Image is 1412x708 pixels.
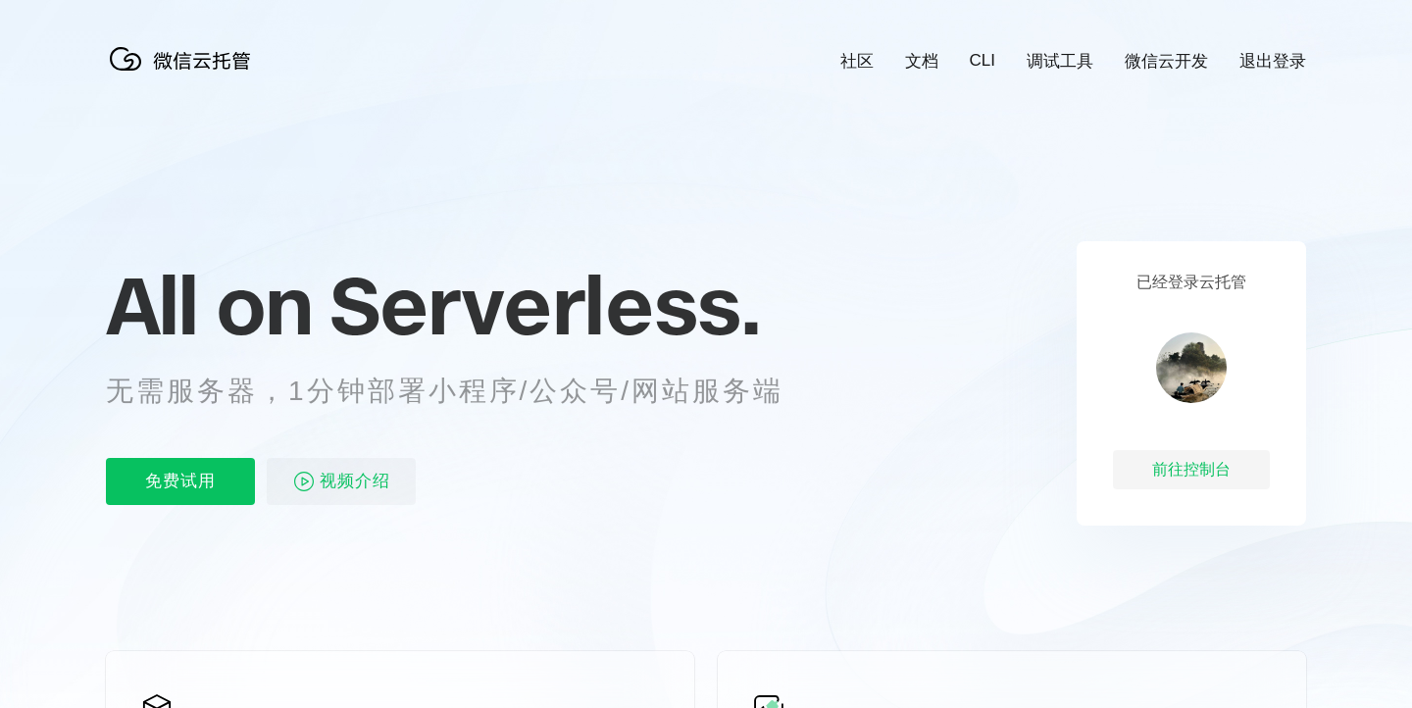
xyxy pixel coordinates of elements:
img: video_play.svg [292,470,316,493]
a: 微信云开发 [1125,50,1208,73]
span: 视频介绍 [320,458,390,505]
p: 已经登录云托管 [1136,273,1246,293]
a: 文档 [905,50,938,73]
a: 微信云托管 [106,65,263,81]
p: 无需服务器，1分钟部署小程序/公众号/网站服务端 [106,372,820,411]
a: CLI [970,51,995,71]
p: 免费试用 [106,458,255,505]
span: Serverless. [329,256,760,354]
img: 微信云托管 [106,39,263,78]
a: 调试工具 [1027,50,1093,73]
a: 社区 [840,50,874,73]
div: 前往控制台 [1113,450,1270,489]
span: All on [106,256,311,354]
a: 退出登录 [1239,50,1306,73]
